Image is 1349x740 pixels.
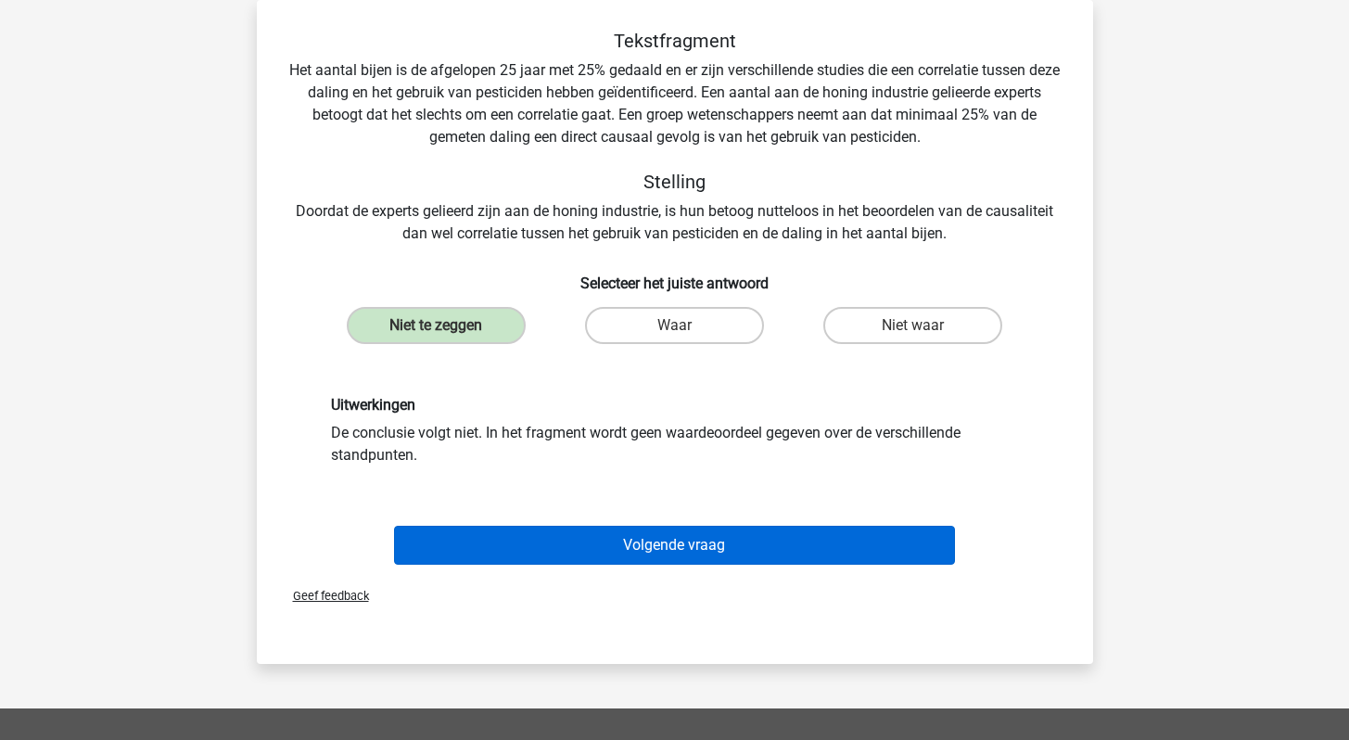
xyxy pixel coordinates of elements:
[317,396,1033,466] div: De conclusie volgt niet. In het fragment wordt geen waardeoordeel gegeven over de verschillende s...
[286,30,1063,245] div: Het aantal bijen is de afgelopen 25 jaar met 25% gedaald en er zijn verschillende studies die een...
[394,526,955,565] button: Volgende vraag
[286,30,1063,52] h5: Tekstfragment
[347,307,526,344] label: Niet te zeggen
[286,171,1063,193] h5: Stelling
[278,589,369,603] span: Geef feedback
[823,307,1002,344] label: Niet waar
[585,307,764,344] label: Waar
[286,260,1063,292] h6: Selecteer het juiste antwoord
[331,396,1019,414] h6: Uitwerkingen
